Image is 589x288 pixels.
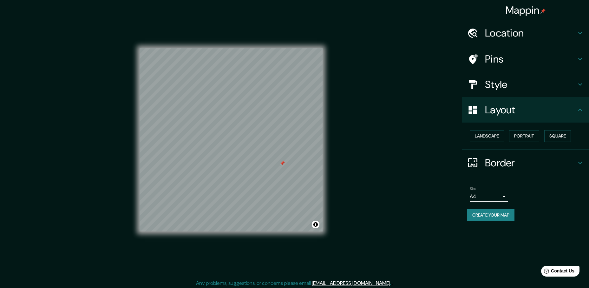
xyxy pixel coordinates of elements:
h4: Mappin [506,4,546,17]
h4: Style [485,78,576,91]
h4: Border [485,157,576,169]
div: Pins [462,46,589,72]
button: Square [544,130,571,142]
div: . [392,279,393,287]
h4: Pins [485,53,576,65]
iframe: Help widget launcher [533,263,582,281]
div: Location [462,20,589,46]
div: Layout [462,97,589,123]
button: Landscape [470,130,504,142]
h4: Location [485,27,576,39]
div: . [391,279,392,287]
canvas: Map [140,48,323,231]
button: Toggle attribution [312,221,319,228]
div: Border [462,150,589,176]
img: pin-icon.png [540,9,546,14]
div: Style [462,72,589,97]
button: Portrait [509,130,539,142]
button: Create your map [467,209,514,221]
h4: Layout [485,104,576,116]
p: Any problems, suggestions, or concerns please email . [196,279,391,287]
label: Size [470,186,476,191]
a: [EMAIL_ADDRESS][DOMAIN_NAME] [312,280,390,286]
div: A4 [470,191,508,202]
